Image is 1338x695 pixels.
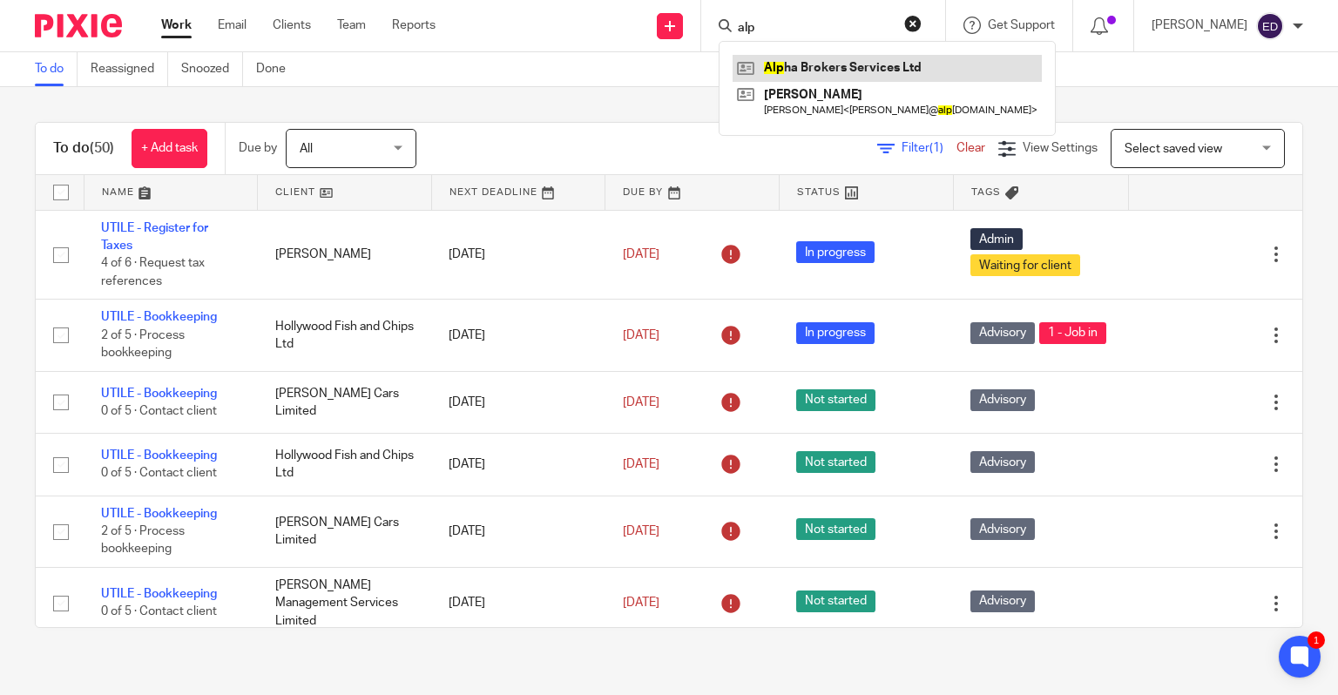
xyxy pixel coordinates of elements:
[256,52,299,86] a: Done
[929,142,943,154] span: (1)
[970,590,1035,612] span: Advisory
[796,590,875,612] span: Not started
[161,17,192,34] a: Work
[392,17,436,34] a: Reports
[258,434,432,496] td: Hollywood Fish and Chips Ltd
[971,187,1001,197] span: Tags
[1308,631,1325,649] div: 1
[1125,143,1222,155] span: Select saved view
[35,14,122,37] img: Pixie
[988,19,1055,31] span: Get Support
[90,141,114,155] span: (50)
[970,254,1080,276] span: Waiting for client
[239,139,277,157] p: Due by
[970,518,1035,540] span: Advisory
[300,143,313,155] span: All
[796,241,875,263] span: In progress
[623,458,659,470] span: [DATE]
[101,449,217,462] a: UTILE - Bookkeeping
[181,52,243,86] a: Snoozed
[218,17,247,34] a: Email
[431,210,605,300] td: [DATE]
[1152,17,1247,34] p: [PERSON_NAME]
[91,52,168,86] a: Reassigned
[970,322,1035,344] span: Advisory
[796,518,875,540] span: Not started
[431,371,605,433] td: [DATE]
[1256,12,1284,40] img: svg%3E
[623,248,659,260] span: [DATE]
[796,322,875,344] span: In progress
[273,17,311,34] a: Clients
[970,389,1035,411] span: Advisory
[101,525,185,556] span: 2 of 5 · Process bookkeeping
[258,568,432,639] td: [PERSON_NAME] Management Services Limited
[623,597,659,609] span: [DATE]
[101,329,185,360] span: 2 of 5 · Process bookkeeping
[902,142,956,154] span: Filter
[101,222,208,252] a: UTILE - Register for Taxes
[623,396,659,408] span: [DATE]
[101,508,217,520] a: UTILE - Bookkeeping
[101,257,205,287] span: 4 of 6 · Request tax references
[623,525,659,537] span: [DATE]
[736,21,893,37] input: Search
[101,405,217,417] span: 0 of 5 · Contact client
[623,329,659,341] span: [DATE]
[101,588,217,600] a: UTILE - Bookkeeping
[101,468,217,480] span: 0 of 5 · Contact client
[1039,322,1106,344] span: 1 - Job in
[258,371,432,433] td: [PERSON_NAME] Cars Limited
[132,129,207,168] a: + Add task
[101,606,217,618] span: 0 of 5 · Contact client
[431,300,605,371] td: [DATE]
[970,228,1023,250] span: Admin
[431,496,605,567] td: [DATE]
[904,15,922,32] button: Clear
[1023,142,1098,154] span: View Settings
[431,568,605,639] td: [DATE]
[101,388,217,400] a: UTILE - Bookkeeping
[956,142,985,154] a: Clear
[796,389,875,411] span: Not started
[258,210,432,300] td: [PERSON_NAME]
[258,496,432,567] td: [PERSON_NAME] Cars Limited
[101,311,217,323] a: UTILE - Bookkeeping
[337,17,366,34] a: Team
[53,139,114,158] h1: To do
[796,451,875,473] span: Not started
[431,434,605,496] td: [DATE]
[970,451,1035,473] span: Advisory
[258,300,432,371] td: Hollywood Fish and Chips Ltd
[35,52,78,86] a: To do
